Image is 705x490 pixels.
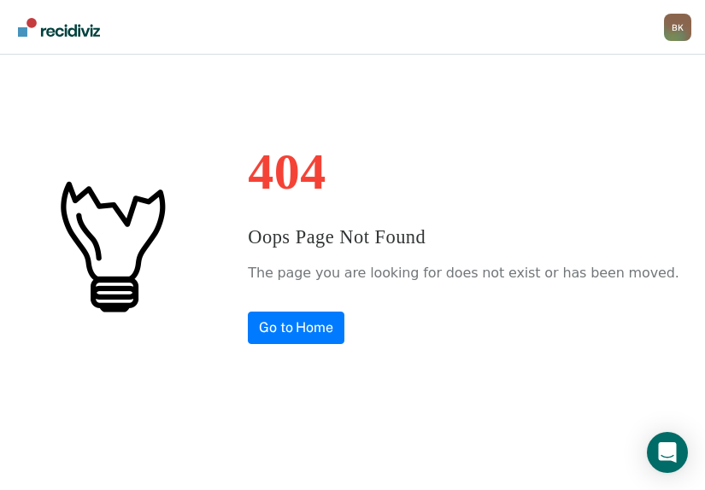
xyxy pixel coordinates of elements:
[248,260,679,286] p: The page you are looking for does not exist or has been moved.
[664,14,691,41] button: Profile dropdown button
[664,14,691,41] div: B K
[248,312,344,344] a: Go to Home
[26,160,197,330] img: #
[248,223,679,252] h3: Oops Page Not Found
[248,146,679,197] h1: 404
[18,18,100,37] img: Recidiviz
[647,432,688,473] div: Open Intercom Messenger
